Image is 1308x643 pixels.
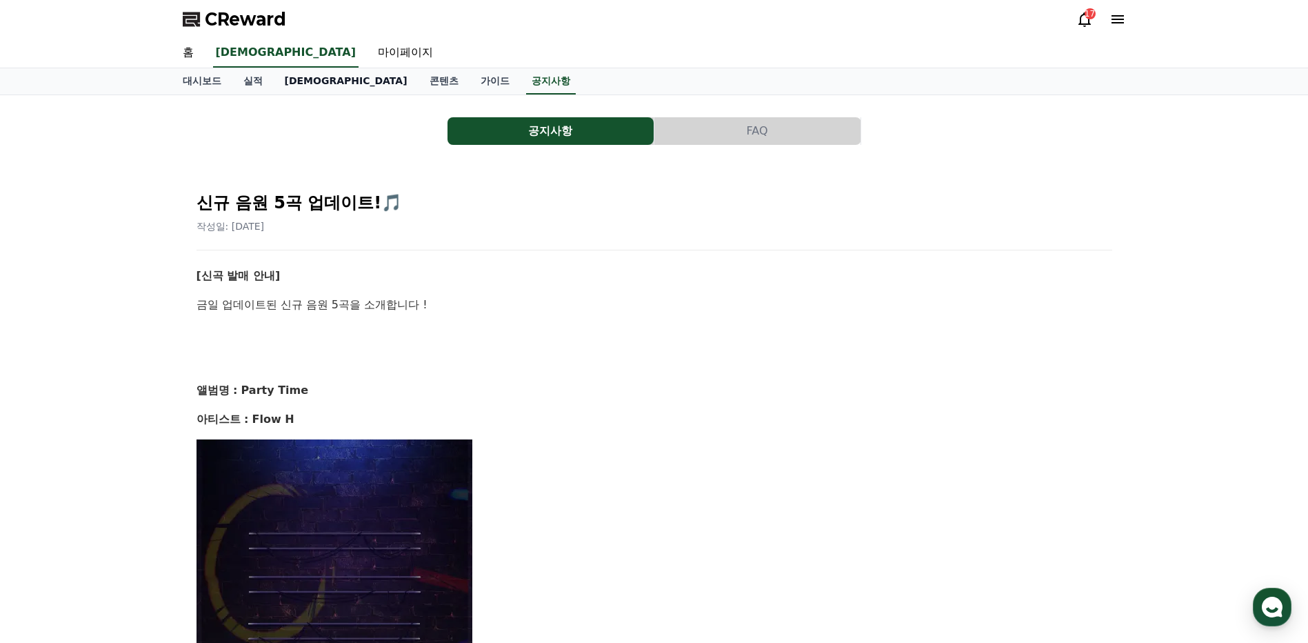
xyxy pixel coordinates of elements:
a: 가이드 [470,68,521,95]
a: 콘텐츠 [419,68,470,95]
button: FAQ [654,117,861,145]
a: [DEMOGRAPHIC_DATA] [274,68,419,95]
strong: 앨범명 : [197,384,238,397]
a: 대시보드 [172,68,232,95]
a: 공지사항 [526,68,576,95]
span: 대화 [126,459,143,470]
span: CReward [205,8,286,30]
a: 마이페이지 [367,39,444,68]
a: 설정 [178,437,265,472]
strong: Flow H [252,413,294,426]
strong: [신곡 발매 안내] [197,269,281,282]
a: 실적 [232,68,274,95]
div: 17 [1085,8,1096,19]
span: 설정 [213,458,230,469]
button: 공지사항 [447,117,654,145]
strong: Party Time [241,384,309,397]
h2: 신규 음원 5곡 업데이트!🎵 [197,192,1112,214]
p: 금일 업데이트된 신규 음원 5곡을 소개합니다 ! [197,296,1112,314]
a: [DEMOGRAPHIC_DATA] [213,39,359,68]
strong: 아티스트 : [197,413,249,426]
a: CReward [183,8,286,30]
span: 작성일: [DATE] [197,221,265,232]
span: 홈 [43,458,52,469]
a: 홈 [172,39,205,68]
a: 17 [1076,11,1093,28]
a: 대화 [91,437,178,472]
a: 홈 [4,437,91,472]
a: 공지사항 [447,117,654,145]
